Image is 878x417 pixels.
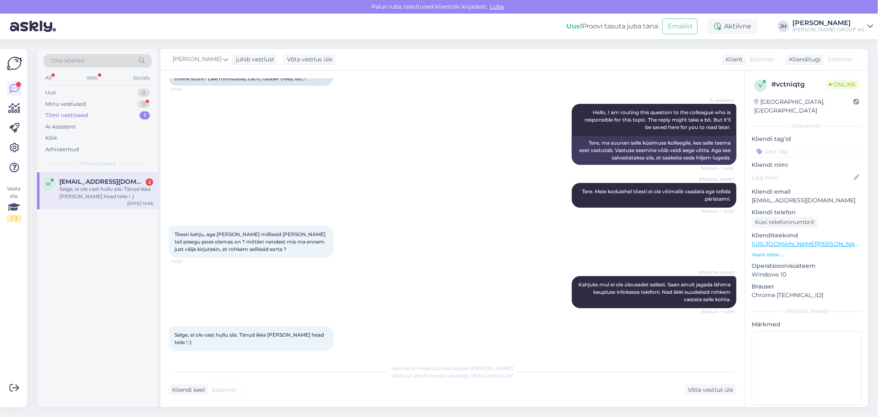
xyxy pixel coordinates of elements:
input: Lisa nimi [752,173,852,182]
span: Tere. Meie kodulehel tõesti ei ole võimalik vaadata ega tellida päristaimi. [582,188,732,202]
div: Vaata siia [7,185,21,222]
div: Kõik [45,134,57,142]
span: Estonian [828,55,853,64]
p: Brauser [752,282,862,291]
div: Minu vestlused [45,100,86,108]
div: Võta vestlus üle [685,384,736,396]
div: # vctniqtg [771,80,826,89]
span: heidyismailov13@gmail.com [59,178,145,185]
p: Klienditeekond [752,231,862,240]
span: 14:09 [171,351,202,358]
div: juhib vestlust [233,55,275,64]
div: Kliendi keel [169,386,205,394]
b: Uus! [566,22,582,30]
p: Märkmed [752,320,862,329]
span: [PERSON_NAME] [172,55,221,64]
div: [GEOGRAPHIC_DATA], [GEOGRAPHIC_DATA] [754,98,853,115]
input: Lisa tag [752,145,862,157]
span: Hello, I am routing this question to the colleague who is responsible for this topic. The reply m... [585,109,732,130]
div: Uus [45,89,56,97]
span: Kahjuks mul ei ole ülevaadet sellest. Saan ainult jagada lähima kaupluse infokassa telefoni. Nad ... [578,281,732,302]
span: 14:04 [171,86,202,92]
div: 1 / 3 [7,215,21,222]
div: All [44,73,53,83]
span: Estonian [212,386,237,394]
span: Nähtud ✓ 14:06 [701,208,734,214]
img: Askly Logo [7,56,22,71]
span: 14:08 [171,258,202,265]
div: Tiimi vestlused [45,111,88,119]
p: Windows 10 [752,270,862,279]
button: Emailid [662,19,698,34]
p: Kliendi email [752,187,862,196]
span: Otsi kliente [51,56,84,65]
a: [URL][DOMAIN_NAME][PERSON_NAME] [752,240,865,248]
span: Tiimi vestlused [79,160,116,167]
p: Vaata edasi ... [752,251,862,258]
a: [PERSON_NAME][PERSON_NAME] GROUP AS [792,20,873,33]
p: Kliendi tag'id [752,135,862,143]
div: 0 [138,100,150,108]
span: Vestluse ülevõtmiseks vajutage [391,372,514,379]
span: AI Assistent [703,97,734,103]
div: [PERSON_NAME] [792,20,864,26]
span: v [759,82,762,89]
span: Estonian [750,55,775,64]
span: Nähtud ✓ 14:09 [701,309,734,315]
p: [EMAIL_ADDRESS][DOMAIN_NAME] [752,196,862,205]
div: Web [85,73,100,83]
div: 1 [140,111,150,119]
div: Tere, ma suunan selle küsimuse kolleegile, kes selle teema eest vastutab. Vastuse saamine võib ve... [572,136,736,165]
div: Selge, ei ole vast hullu siis. Tänud ikka [PERSON_NAME] head teile ! :) [59,185,153,200]
span: Tõesti kahju, aga [PERSON_NAME] milliseid [PERSON_NAME] teil praegu poes olemas on ? mõtlen nende... [175,231,327,252]
div: [PERSON_NAME] [752,308,862,315]
div: [DATE] 14:06 [127,200,153,206]
span: h [46,181,50,187]
div: Arhiveeritud [45,145,79,154]
p: Kliendi nimi [752,161,862,169]
div: 2 [146,178,153,186]
div: Võta vestlus üle [284,54,335,65]
div: Socials [131,73,151,83]
span: [PERSON_NAME] [699,176,734,183]
i: „Võtke vestlus üle” [468,372,514,379]
div: JH [778,21,789,32]
div: Proovi tasuta juba täna: [566,21,659,31]
div: Aktiivne [708,19,758,34]
p: Chrome [TECHNICAL_ID] [752,291,862,300]
div: 0 [138,89,150,97]
div: Kliendi info [752,122,862,130]
div: Klienditugi [786,55,821,64]
div: Küsi telefoninumbrit [752,217,818,228]
div: AI Assistent [45,123,76,131]
div: [PERSON_NAME] GROUP AS [792,26,864,33]
span: Vestlus on määratud kasutajale [PERSON_NAME] [392,365,513,371]
span: Luba [488,3,507,10]
p: Operatsioonisüsteem [752,262,862,270]
span: [PERSON_NAME] [699,269,734,276]
span: Online [826,80,859,89]
p: Kliendi telefon [752,208,862,217]
span: Selge, ei ole vast hullu siis. Tänud ikka [PERSON_NAME] head teile ! :) [175,332,325,345]
div: Klient [722,55,743,64]
span: Nähtud ✓ 14:04 [701,165,734,171]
